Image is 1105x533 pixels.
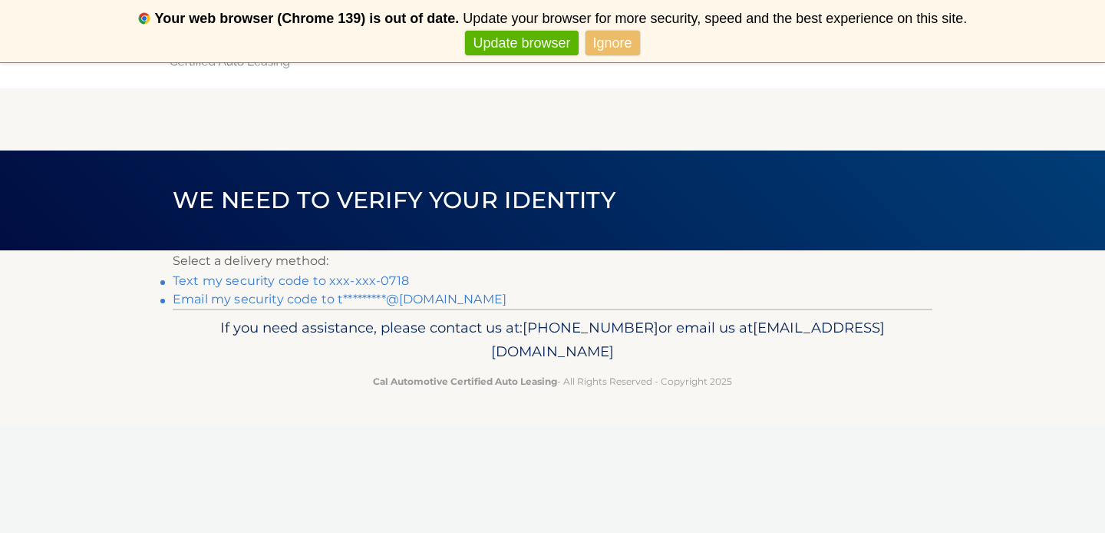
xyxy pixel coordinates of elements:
p: If you need assistance, please contact us at: or email us at [183,316,922,365]
span: We need to verify your identity [173,186,615,214]
b: Your web browser (Chrome 139) is out of date. [155,11,460,26]
span: [PHONE_NUMBER] [523,319,658,336]
a: Ignore [585,31,640,56]
a: Text my security code to xxx-xxx-0718 [173,273,409,288]
span: Update your browser for more security, speed and the best experience on this site. [463,11,967,26]
p: Select a delivery method: [173,250,932,272]
a: Update browser [465,31,578,56]
p: - All Rights Reserved - Copyright 2025 [183,373,922,389]
a: Email my security code to t*********@[DOMAIN_NAME] [173,292,506,306]
strong: Cal Automotive Certified Auto Leasing [373,376,557,387]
